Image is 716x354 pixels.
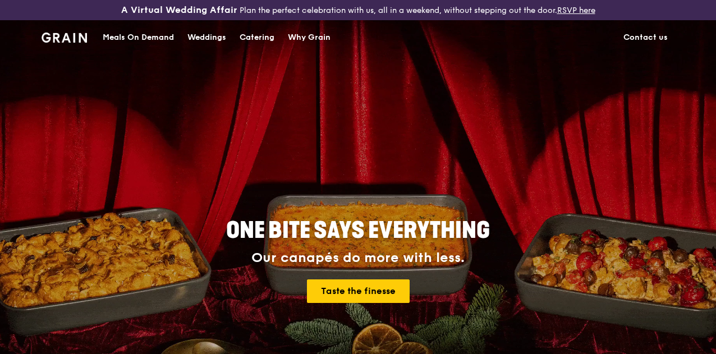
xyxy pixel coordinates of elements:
[557,6,595,15] a: RSVP here
[156,250,560,266] div: Our canapés do more with less.
[617,21,674,54] a: Contact us
[281,21,337,54] a: Why Grain
[288,21,331,54] div: Why Grain
[240,21,274,54] div: Catering
[226,217,490,244] span: ONE BITE SAYS EVERYTHING
[187,21,226,54] div: Weddings
[42,33,87,43] img: Grain
[121,4,237,16] h3: A Virtual Wedding Affair
[120,4,597,16] div: Plan the perfect celebration with us, all in a weekend, without stepping out the door.
[103,21,174,54] div: Meals On Demand
[233,21,281,54] a: Catering
[181,21,233,54] a: Weddings
[307,279,410,303] a: Taste the finesse
[42,20,87,53] a: GrainGrain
